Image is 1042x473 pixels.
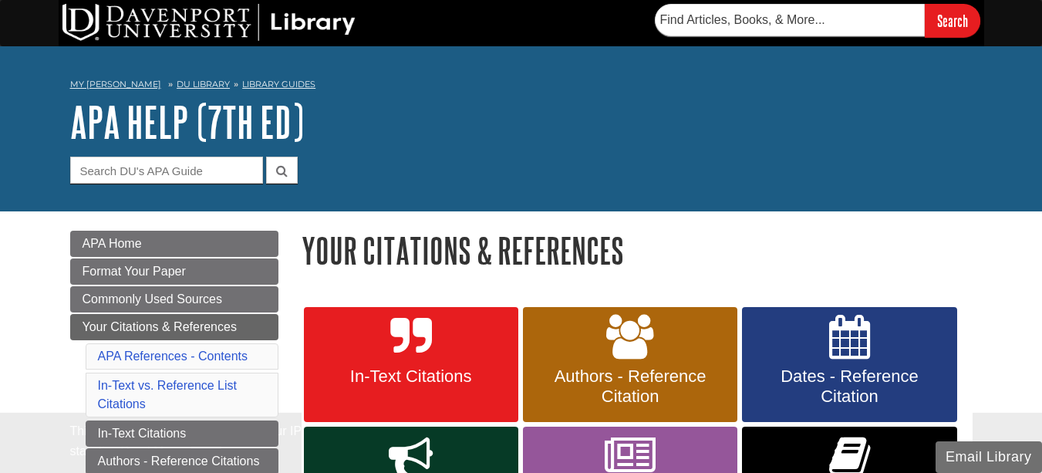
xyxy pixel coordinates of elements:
[655,4,925,36] input: Find Articles, Books, & More...
[83,320,237,333] span: Your Citations & References
[242,79,315,90] a: Library Guides
[70,314,278,340] a: Your Citations & References
[98,379,238,410] a: In-Text vs. Reference List Citations
[523,307,737,423] a: Authors - Reference Citation
[98,350,248,363] a: APA References - Contents
[83,237,142,250] span: APA Home
[70,286,278,313] a: Commonly Used Sources
[70,157,263,184] input: Search DU's APA Guide
[936,441,1042,473] button: Email Library
[70,98,304,146] a: APA Help (7th Ed)
[742,307,956,423] a: Dates - Reference Citation
[70,74,973,99] nav: breadcrumb
[655,4,980,37] form: Searches DU Library's articles, books, and more
[62,4,356,41] img: DU Library
[70,78,161,91] a: My [PERSON_NAME]
[83,265,186,278] span: Format Your Paper
[315,367,507,387] span: In-Text Citations
[925,4,980,37] input: Search
[754,367,945,407] span: Dates - Reference Citation
[302,231,973,270] h1: Your Citations & References
[304,307,518,423] a: In-Text Citations
[177,79,230,90] a: DU Library
[70,258,278,285] a: Format Your Paper
[86,421,278,447] a: In-Text Citations
[70,231,278,257] a: APA Home
[83,292,222,306] span: Commonly Used Sources
[534,367,726,407] span: Authors - Reference Citation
